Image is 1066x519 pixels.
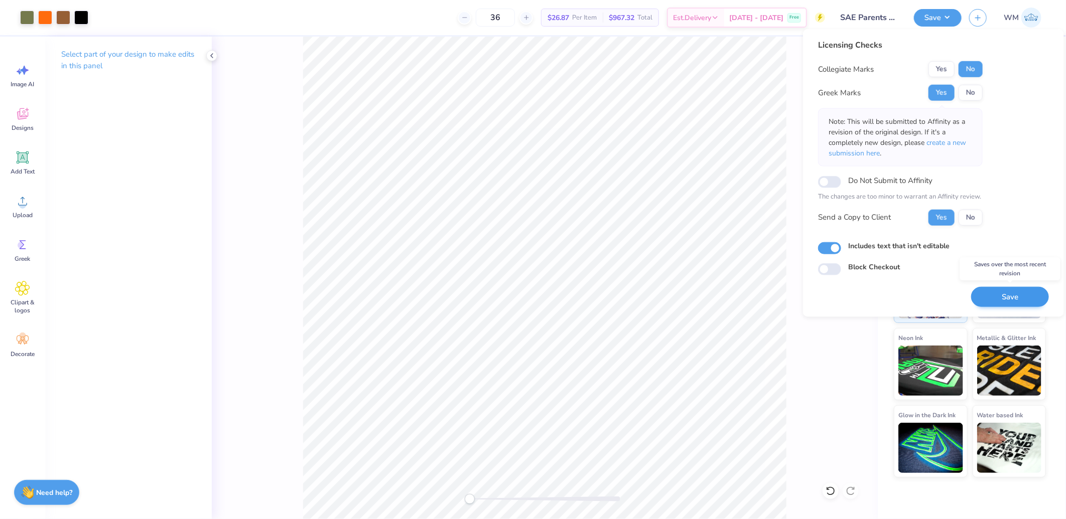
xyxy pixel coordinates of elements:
[977,332,1036,343] span: Metallic & Glitter Ink
[61,49,196,72] p: Select part of your design to make edits in this panel
[1021,8,1041,28] img: Wilfredo Manabat
[818,192,983,202] p: The changes are too minor to warrant an Affinity review.
[818,87,861,99] div: Greek Marks
[848,174,932,187] label: Do Not Submit to Affinity
[848,240,950,251] label: Includes text that isn't editable
[898,410,956,420] span: Glow in the Dark Ink
[928,61,955,77] button: Yes
[818,212,891,223] div: Send a Copy to Client
[928,85,955,101] button: Yes
[833,8,906,28] input: Untitled Design
[465,494,475,504] div: Accessibility label
[999,8,1046,28] a: WM
[1004,12,1019,24] span: WM
[959,61,983,77] button: No
[971,286,1049,307] button: Save
[898,332,923,343] span: Neon Ink
[848,262,900,272] label: Block Checkout
[11,80,35,88] span: Image AI
[548,13,569,23] span: $26.87
[914,9,962,27] button: Save
[13,211,33,219] span: Upload
[637,13,652,23] span: Total
[789,14,799,21] span: Free
[818,39,983,51] div: Licensing Checks
[977,423,1042,473] img: Water based Ink
[15,255,31,263] span: Greek
[959,209,983,225] button: No
[12,124,34,132] span: Designs
[898,345,963,396] img: Neon Ink
[959,85,983,101] button: No
[977,410,1023,420] span: Water based Ink
[977,345,1042,396] img: Metallic & Glitter Ink
[898,423,963,473] img: Glow in the Dark Ink
[11,350,35,358] span: Decorate
[818,64,874,75] div: Collegiate Marks
[476,9,515,27] input: – –
[829,138,966,158] span: create a new submission here
[572,13,597,23] span: Per Item
[11,167,35,176] span: Add Text
[960,257,1060,280] div: Saves over the most recent revision
[6,298,39,314] span: Clipart & logos
[928,209,955,225] button: Yes
[37,488,73,497] strong: Need help?
[673,13,711,23] span: Est. Delivery
[729,13,783,23] span: [DATE] - [DATE]
[829,116,972,158] p: Note: This will be submitted to Affinity as a revision of the original design. If it's a complete...
[609,13,634,23] span: $967.32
